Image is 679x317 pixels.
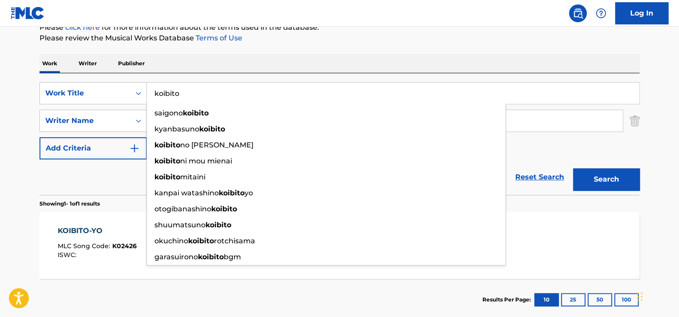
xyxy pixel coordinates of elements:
div: Drag [637,283,643,310]
strong: koibito [154,141,180,149]
span: shuumatsuno [154,221,205,229]
p: Please review the Musical Works Database [39,33,640,44]
strong: koibito [205,221,231,229]
p: Please for more information about the terms used in the database. [39,22,640,33]
button: 25 [561,293,585,306]
span: bgm [224,253,241,261]
button: 10 [534,293,559,306]
strong: koibito [183,109,209,117]
button: Search [573,168,640,190]
span: okuchino [154,237,188,245]
span: MLC Song Code : [58,242,112,250]
div: Writer Name [45,115,125,126]
span: K02426 [112,242,137,250]
span: rotchisama [214,237,255,245]
img: help [596,8,606,19]
span: saigono [154,109,183,117]
form: Search Form [39,82,640,195]
span: no [PERSON_NAME] [180,141,253,149]
strong: koibito [188,237,214,245]
span: mitaini [180,173,205,181]
a: KOIBITO-YOMLC Song Code:K02426ISWC:Writers (1)MAYAUMI ITSUWARecording Artists (1)HIBARI MISORATot... [39,212,640,279]
iframe: Chat Widget [635,274,679,317]
div: KOIBITO-YO [58,226,137,236]
a: Log In [615,2,668,24]
p: Results Per Page: [482,296,533,304]
p: Writer [76,54,99,73]
span: ISWC : [58,251,79,259]
a: Public Search [569,4,587,22]
span: kyanbasuno [154,125,199,133]
strong: koibito [198,253,224,261]
div: Help [592,4,610,22]
img: 9d2ae6d4665cec9f34b9.svg [129,143,140,154]
button: Add Criteria [39,137,147,159]
img: MLC Logo [11,7,45,20]
div: Work Title [45,88,125,99]
span: ni mou mienai [180,157,232,165]
a: Reset Search [511,167,568,187]
strong: koibito [154,173,180,181]
p: Work [39,54,60,73]
span: kanpai watashino [154,189,219,197]
a: Terms of Use [194,34,242,42]
span: yo [245,189,253,197]
strong: koibito [199,125,225,133]
button: 100 [614,293,639,306]
a: click here [65,23,100,32]
p: Showing 1 - 1 of 1 results [39,200,100,208]
img: Delete Criterion [630,110,640,132]
p: Publisher [115,54,147,73]
strong: koibito [154,157,180,165]
button: 50 [588,293,612,306]
span: otogibanashino [154,205,211,213]
strong: koibito [211,205,237,213]
strong: koibito [219,189,245,197]
img: search [572,8,583,19]
span: garasuirono [154,253,198,261]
